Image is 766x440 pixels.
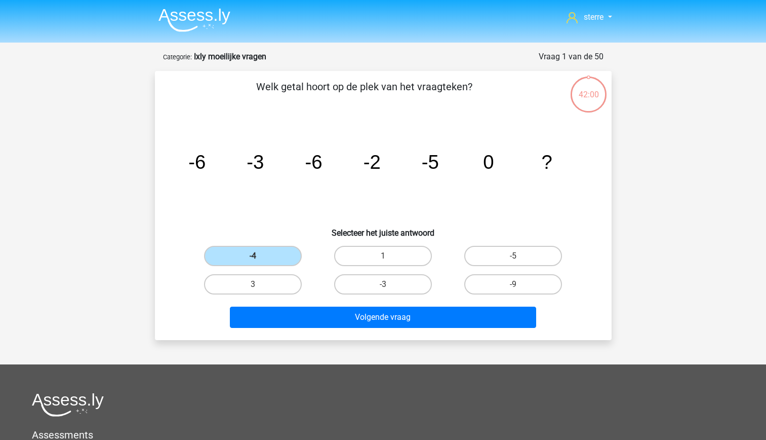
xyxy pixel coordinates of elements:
tspan: -3 [247,151,264,173]
label: -9 [464,274,562,295]
img: Assessly [158,8,230,32]
label: -3 [334,274,432,295]
h6: Selecteer het juiste antwoord [171,220,595,238]
tspan: 0 [483,151,494,173]
tspan: ? [541,151,552,173]
strong: Ixly moeilijke vragen [194,52,266,61]
label: -5 [464,246,562,266]
tspan: -6 [188,151,206,173]
label: 3 [204,274,302,295]
p: Welk getal hoort op de plek van het vraagteken? [171,79,557,109]
span: sterre [584,12,603,22]
tspan: -5 [421,151,438,173]
tspan: -2 [363,151,380,173]
div: 42:00 [570,76,608,101]
label: 1 [334,246,432,266]
tspan: -6 [305,151,322,173]
label: -4 [204,246,302,266]
a: sterre [562,11,616,23]
img: Assessly logo [32,393,104,417]
div: Vraag 1 van de 50 [539,51,603,63]
small: Categorie: [163,53,192,61]
button: Volgende vraag [230,307,536,328]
